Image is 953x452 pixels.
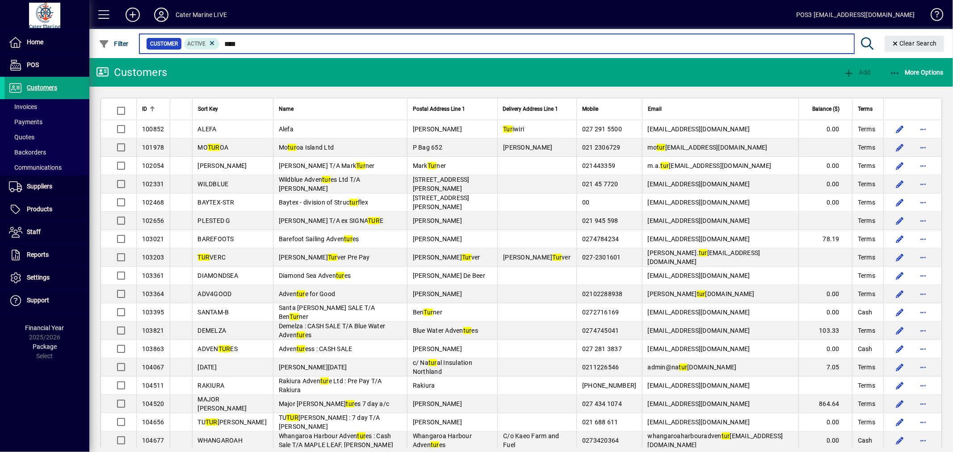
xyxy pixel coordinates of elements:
[798,340,852,358] td: 0.00
[118,7,147,23] button: Add
[198,396,247,412] span: MAJOR [PERSON_NAME]
[858,381,875,390] span: Terms
[413,254,480,261] span: [PERSON_NAME] ver
[147,7,176,23] button: Profile
[344,235,353,243] em: tur
[198,345,238,352] span: ADVEN ES
[858,234,875,243] span: Terms
[413,290,462,297] span: [PERSON_NAME]
[916,195,930,209] button: More options
[916,213,930,228] button: More options
[27,183,52,190] span: Suppliers
[142,290,164,297] span: 103364
[582,104,637,114] div: Mobile
[142,254,164,261] span: 103203
[413,217,462,224] span: [PERSON_NAME]
[582,199,590,206] span: 00
[804,104,848,114] div: Balance ($)
[349,199,358,206] em: tur
[648,382,750,389] span: [EMAIL_ADDRESS][DOMAIN_NAME]
[279,414,380,430] span: TU [PERSON_NAME] : 7 day T/A [PERSON_NAME]
[356,162,365,169] em: Tur
[798,175,852,193] td: 0.00
[893,415,907,429] button: Edit
[648,199,750,206] span: [EMAIL_ADDRESS][DOMAIN_NAME]
[582,126,622,133] span: 027 291 5500
[336,272,344,279] em: tur
[428,359,437,366] em: tur
[858,198,875,207] span: Terms
[142,217,164,224] span: 102656
[503,144,552,151] span: [PERSON_NAME]
[916,122,930,136] button: More options
[413,144,442,151] span: P Bag 652
[413,162,446,169] span: Mark ner
[858,289,875,298] span: Terms
[4,289,89,312] a: Support
[142,235,164,243] span: 103021
[798,285,852,303] td: 0.00
[893,360,907,374] button: Edit
[798,413,852,431] td: 0.00
[424,309,433,316] em: Tur
[286,414,298,421] em: TUR
[4,244,89,266] a: Reports
[279,104,294,114] span: Name
[648,309,750,316] span: [EMAIL_ADDRESS][DOMAIN_NAME]
[198,162,247,169] span: [PERSON_NAME]
[413,419,462,426] span: [PERSON_NAME]
[198,235,234,243] span: BAREFOOTS
[279,322,386,339] span: Demelza : CASH SALE T/A Blue Water Adven es
[503,126,512,133] em: Tur
[279,400,390,407] span: Major [PERSON_NAME] es 7 day a/c
[858,161,875,170] span: Terms
[503,254,571,261] span: [PERSON_NAME] ver
[322,176,331,183] em: tur
[916,268,930,283] button: More options
[503,104,558,114] span: Delivery Address Line 1
[290,313,299,320] em: Tur
[4,221,89,243] a: Staff
[699,249,707,256] em: tur
[279,199,368,206] span: Baytex - division of Struc flex
[413,432,472,448] span: Whangaroa Harbour Adven es
[858,363,875,372] span: Terms
[582,217,618,224] span: 021 945 598
[893,177,907,191] button: Edit
[798,230,852,248] td: 78.19
[657,144,665,151] em: tur
[582,144,621,151] span: 021 2306729
[648,180,750,188] span: [EMAIL_ADDRESS][DOMAIN_NAME]
[916,287,930,301] button: More options
[9,149,46,156] span: Backorders
[142,180,164,188] span: 102331
[279,144,334,151] span: Mo oa Island Ltd
[279,345,353,352] span: Adven ess : CASH SALE
[916,360,930,374] button: More options
[198,364,217,371] span: [DATE]
[142,437,164,444] span: 104677
[413,327,478,334] span: Blue Water Adven es
[648,419,750,426] span: [EMAIL_ADDRESS][DOMAIN_NAME]
[27,38,43,46] span: Home
[648,327,750,334] span: [EMAIL_ADDRESS][DOMAIN_NAME]
[890,69,944,76] span: More Options
[893,213,907,228] button: Edit
[218,345,231,352] em: TUR
[279,377,382,393] span: Rakiura Adven e Ltd : Pre Pay T/A Rakiura
[413,126,462,133] span: [PERSON_NAME]
[916,177,930,191] button: More options
[431,441,439,448] em: tur
[582,104,598,114] span: Mobile
[142,104,147,114] span: ID
[279,162,375,169] span: [PERSON_NAME] T/A Mark ner
[279,272,351,279] span: Diamond Sea Adven es
[798,157,852,175] td: 0.00
[4,114,89,130] a: Payments
[279,104,402,114] div: Name
[4,54,89,76] a: POS
[297,331,305,339] em: tur
[279,432,394,448] span: Whangaroa Harbour Adven es : Cash Sale T/A MAPLE LEAF, [PERSON_NAME]
[27,297,49,304] span: Support
[27,61,39,68] span: POS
